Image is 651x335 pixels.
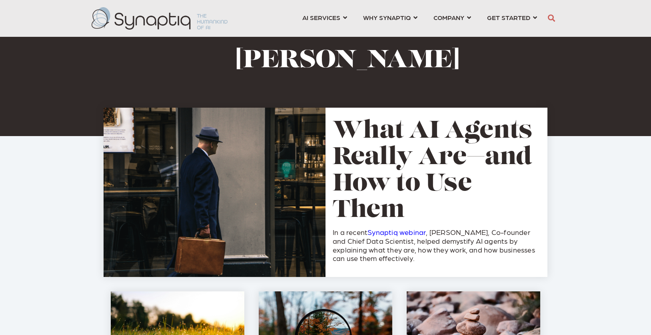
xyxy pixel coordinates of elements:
[302,10,347,25] a: AI SERVICES
[235,48,514,75] h1: [PERSON_NAME]
[302,12,340,23] span: AI SERVICES
[333,120,532,223] a: What AI Agents Really Are—and How to Use Them
[433,12,464,23] span: COMPANY
[433,10,471,25] a: COMPANY
[487,12,530,23] span: GET STARTED
[367,228,426,236] a: Synaptiq webinar
[92,7,228,30] img: synaptiq logo-2
[487,10,537,25] a: GET STARTED
[363,12,411,23] span: WHY SYNAPTIQ
[363,10,417,25] a: WHY SYNAPTIQ
[333,228,540,262] p: In a recent , [PERSON_NAME], Co-founder and Chief Data Scientist, helped demystify AI agents by e...
[294,4,545,33] nav: menu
